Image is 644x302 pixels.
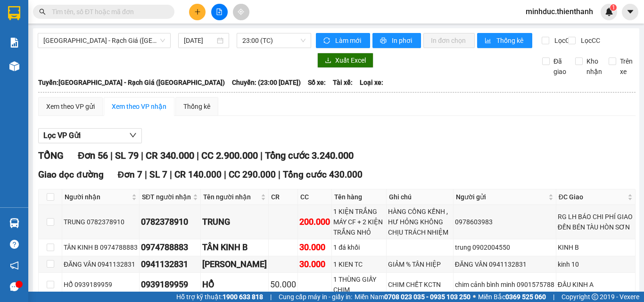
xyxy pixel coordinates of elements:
[360,77,383,88] span: Loại xe:
[38,169,104,180] span: Giao dọc đường
[176,292,263,302] span: Hỗ trợ kỹ thuật:
[317,53,373,68] button: downloadXuất Excel
[140,205,201,239] td: 0782378910
[333,206,385,237] div: 1 KIỆN TRẮNG MÁY CF + 2 KIỆN TRẮNG NHỎ
[52,7,163,17] input: Tìm tên, số ĐT hoặc mã đơn
[577,35,602,46] span: Lọc CC
[118,169,143,180] span: Đơn 7
[64,279,138,290] div: HỔ 0939189959
[333,242,385,253] div: 1 đá khối
[583,56,606,77] span: Kho nhận
[145,169,147,180] span: |
[65,192,130,202] span: Người nhận
[616,56,636,77] span: Trên xe
[265,150,354,161] span: Tổng cước 3.240.000
[260,150,263,161] span: |
[201,239,269,256] td: TÂN KINH B
[380,37,388,45] span: printer
[38,79,225,86] b: Tuyến: [GEOGRAPHIC_DATA] - Rạch Giá ([GEOGRAPHIC_DATA])
[283,169,363,180] span: Tổng cước 430.000
[232,77,301,88] span: Chuyến: (23:00 [DATE])
[9,218,19,228] img: warehouse-icon
[388,279,452,290] div: CHIM CHẾT KCTN
[141,215,199,229] div: 0782378910
[141,241,199,254] div: 0974788883
[299,215,330,229] div: 200.000
[333,77,353,88] span: Tài xế:
[423,33,475,48] button: In đơn chọn
[333,259,385,269] div: 1 KIEN TC
[201,150,258,161] span: CC 2.900.000
[242,33,305,48] span: 23:00 (TC)
[216,8,223,15] span: file-add
[146,150,194,161] span: CR 340.000
[384,293,471,301] strong: 0708 023 035 - 0935 103 250
[333,274,385,295] div: 1 THÙNG GIẤY CHIM
[78,150,108,161] span: Đơn 56
[299,258,330,271] div: 30.000
[140,256,201,273] td: 0941132831
[129,131,137,139] span: down
[10,240,19,249] span: question-circle
[203,192,259,202] span: Tên người nhận
[332,189,387,205] th: Tên hàng
[558,279,634,290] div: ĐẦU KINH A
[279,292,352,302] span: Cung cấp máy in - giấy in:
[140,239,201,256] td: 0974788883
[202,258,267,271] div: [PERSON_NAME]
[194,8,201,15] span: plus
[478,292,546,302] span: Miền Bắc
[355,292,471,302] span: Miền Nam
[141,278,199,291] div: 0939189959
[224,169,226,180] span: |
[115,150,139,161] span: SL 79
[184,35,215,46] input: 14/08/2025
[238,8,244,15] span: aim
[39,8,46,15] span: search
[202,278,267,291] div: HỔ
[473,295,476,299] span: ⚪️
[316,33,370,48] button: syncLàm mới
[605,8,613,16] img: icon-new-feature
[485,37,493,45] span: bar-chart
[8,6,20,20] img: logo-vxr
[64,217,138,227] div: TRUNG 0782378910
[559,192,626,202] span: ĐC Giao
[626,8,635,16] span: caret-down
[558,259,634,269] div: kinh 10
[477,33,532,48] button: bar-chartThống kê
[325,57,331,65] span: download
[189,4,206,20] button: plus
[553,292,554,302] span: |
[233,4,249,20] button: aim
[201,205,269,239] td: TRUNG
[202,215,267,229] div: TRUNG
[335,55,366,65] span: Xuất Excel
[112,101,166,112] div: Xem theo VP nhận
[183,101,210,112] div: Thống kê
[9,61,19,71] img: warehouse-icon
[388,259,452,269] div: GIẢM % TÂN HIỆP
[270,292,272,302] span: |
[110,150,113,161] span: |
[372,33,421,48] button: printerIn phơi
[10,282,19,291] span: message
[202,241,267,254] div: TÂN KINH B
[270,278,296,291] div: 50.000
[174,169,222,180] span: CR 140.000
[455,259,554,269] div: ĐĂNG VÂN 0941132831
[201,273,269,297] td: HỔ
[9,38,19,48] img: solution-icon
[38,128,142,143] button: Lọc VP Gửi
[298,189,332,205] th: CC
[299,241,330,254] div: 30.000
[170,169,172,180] span: |
[223,293,263,301] strong: 1900 633 818
[496,35,525,46] span: Thống kê
[269,189,298,205] th: CR
[201,256,269,273] td: ĐĂNG VÂN
[455,279,554,290] div: chim cảnh bình minh 0901575788
[550,56,570,77] span: Đã giao
[308,77,326,88] span: Số xe:
[622,4,638,20] button: caret-down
